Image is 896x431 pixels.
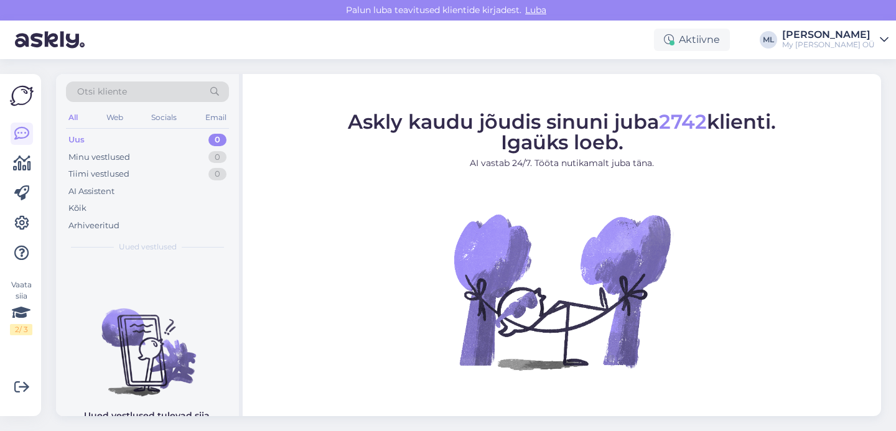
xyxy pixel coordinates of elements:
[782,30,875,40] div: [PERSON_NAME]
[208,151,226,164] div: 0
[68,202,86,215] div: Kõik
[450,179,674,403] img: No Chat active
[782,40,875,50] div: My [PERSON_NAME] OÜ
[782,30,889,50] a: [PERSON_NAME]My [PERSON_NAME] OÜ
[208,168,226,180] div: 0
[659,109,707,133] span: 2742
[348,109,776,154] span: Askly kaudu jõudis sinuni juba klienti. Igaüks loeb.
[10,84,34,108] img: Askly Logo
[203,109,229,126] div: Email
[10,324,32,335] div: 2 / 3
[84,409,212,422] p: Uued vestlused tulevad siia.
[348,156,776,169] p: AI vastab 24/7. Tööta nutikamalt juba täna.
[68,168,129,180] div: Tiimi vestlused
[10,279,32,335] div: Vaata siia
[654,29,730,51] div: Aktiivne
[66,109,80,126] div: All
[56,286,239,398] img: No chats
[521,4,550,16] span: Luba
[104,109,126,126] div: Web
[760,31,777,49] div: ML
[149,109,179,126] div: Socials
[68,220,119,232] div: Arhiveeritud
[68,185,114,198] div: AI Assistent
[68,134,85,146] div: Uus
[68,151,130,164] div: Minu vestlused
[119,241,177,253] span: Uued vestlused
[77,85,127,98] span: Otsi kliente
[208,134,226,146] div: 0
